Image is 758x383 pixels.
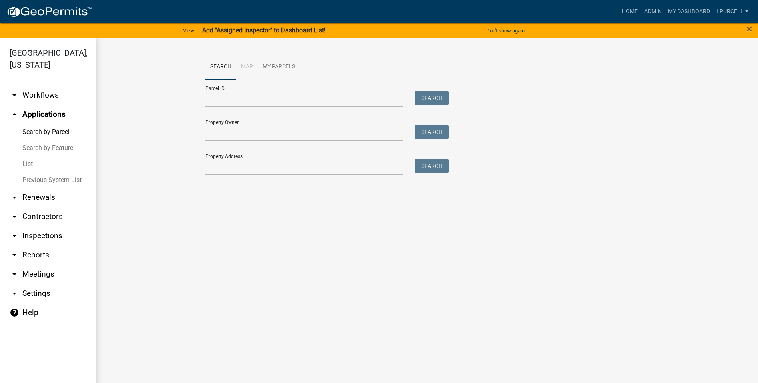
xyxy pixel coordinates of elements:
[10,193,19,202] i: arrow_drop_down
[180,24,197,37] a: View
[483,24,528,37] button: Don't show again
[619,4,641,19] a: Home
[202,26,326,34] strong: Add "Assigned Inspector" to Dashboard List!
[641,4,665,19] a: Admin
[747,24,752,34] button: Close
[258,54,300,80] a: My Parcels
[713,4,752,19] a: lpurcell
[415,159,449,173] button: Search
[415,125,449,139] button: Search
[10,289,19,298] i: arrow_drop_down
[747,23,752,34] span: ×
[10,269,19,279] i: arrow_drop_down
[10,212,19,221] i: arrow_drop_down
[10,90,19,100] i: arrow_drop_down
[10,250,19,260] i: arrow_drop_down
[10,110,19,119] i: arrow_drop_up
[665,4,713,19] a: My Dashboard
[205,54,236,80] a: Search
[415,91,449,105] button: Search
[10,308,19,317] i: help
[10,231,19,241] i: arrow_drop_down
